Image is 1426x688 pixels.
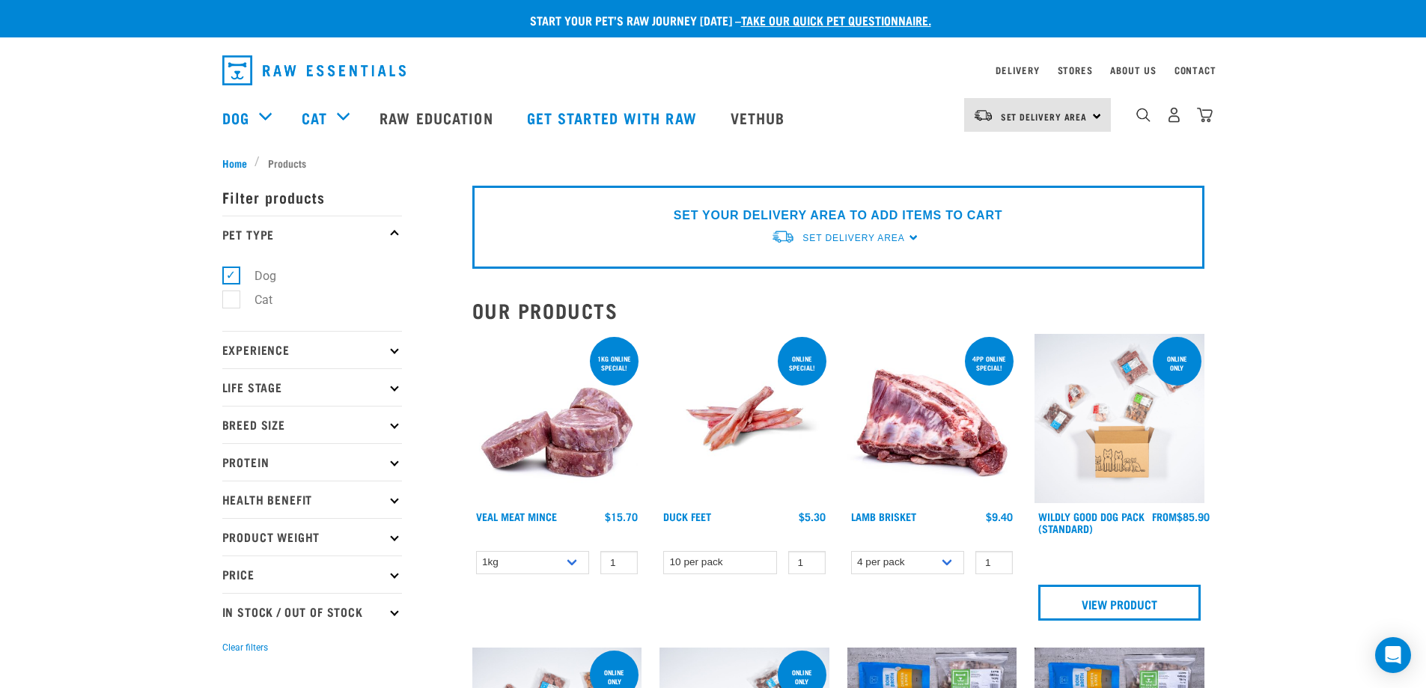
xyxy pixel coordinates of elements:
div: $85.90 [1152,511,1210,523]
nav: dropdown navigation [210,49,1216,91]
a: Get started with Raw [512,88,716,147]
a: Dog [222,106,249,129]
p: Protein [222,443,402,481]
div: ONLINE SPECIAL! [778,347,826,379]
img: user.png [1166,107,1182,123]
img: Raw Essentials Duck Feet Raw Meaty Bones For Dogs [659,334,829,504]
button: Clear filters [222,641,268,654]
a: Wildly Good Dog Pack (Standard) [1038,514,1145,531]
div: Online Only [1153,347,1201,379]
p: SET YOUR DELIVERY AREA TO ADD ITEMS TO CART [674,207,1002,225]
img: home-icon@2x.png [1197,107,1213,123]
input: 1 [975,551,1013,574]
a: Lamb Brisket [851,514,916,519]
label: Dog [231,267,282,285]
a: Veal Meat Mince [476,514,557,519]
img: 1160 Veal Meat Mince Medallions 01 [472,334,642,504]
a: Home [222,155,255,171]
a: Stores [1058,67,1093,73]
a: Delivery [996,67,1039,73]
input: 1 [600,551,638,574]
nav: breadcrumbs [222,155,1204,171]
img: van-moving.png [973,109,993,122]
span: Set Delivery Area [1001,114,1088,119]
img: 1240 Lamb Brisket Pieces 01 [847,334,1017,504]
p: Price [222,555,402,593]
img: home-icon-1@2x.png [1136,108,1151,122]
a: Contact [1174,67,1216,73]
div: $9.40 [986,511,1013,523]
div: 1kg online special! [590,347,639,379]
a: About Us [1110,67,1156,73]
p: Product Weight [222,518,402,555]
p: Life Stage [222,368,402,406]
img: van-moving.png [771,229,795,245]
div: $5.30 [799,511,826,523]
img: Dog 0 2sec [1035,334,1204,504]
a: Cat [302,106,327,129]
p: Filter products [222,178,402,216]
span: Home [222,155,247,171]
a: Duck Feet [663,514,711,519]
p: Health Benefit [222,481,402,518]
p: Experience [222,331,402,368]
a: Raw Education [365,88,511,147]
p: Pet Type [222,216,402,253]
span: FROM [1152,514,1177,519]
div: Open Intercom Messenger [1375,637,1411,673]
p: In Stock / Out Of Stock [222,593,402,630]
p: Breed Size [222,406,402,443]
a: View Product [1038,585,1201,621]
span: Set Delivery Area [802,233,904,243]
a: take our quick pet questionnaire. [741,16,931,23]
img: Raw Essentials Logo [222,55,406,85]
input: 1 [788,551,826,574]
label: Cat [231,290,278,309]
h2: Our Products [472,299,1204,322]
div: 4pp online special! [965,347,1014,379]
div: $15.70 [605,511,638,523]
a: Vethub [716,88,804,147]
